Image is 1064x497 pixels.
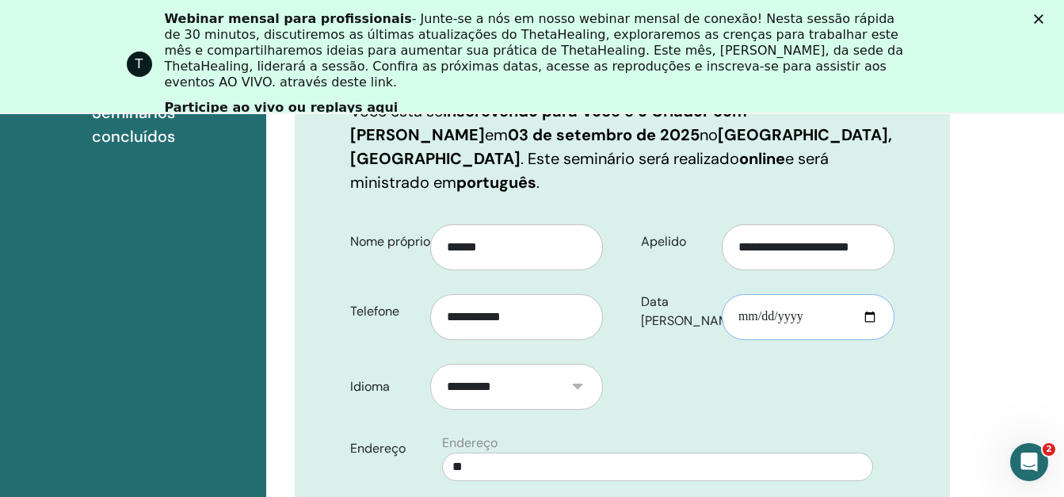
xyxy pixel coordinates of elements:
[442,434,498,453] label: Endereço
[165,11,913,90] div: - Junte-se a nós em nosso webinar mensal de conexão! Nesta sessão rápida de 30 minutos, discutire...
[338,434,433,464] label: Endereço
[456,172,536,193] b: português
[1010,443,1048,481] iframe: Intercom live chat
[350,99,894,194] p: Você está se em no . Este seminário será realizado e será ministrado em .
[127,52,152,77] div: Imagem de perfil para ThetaHealing
[629,227,722,257] label: Apelido
[629,287,722,336] label: Data [PERSON_NAME]
[338,227,431,257] label: Nome próprio
[508,124,700,145] b: 03 de setembro de 2025
[739,148,785,169] b: online
[92,101,254,148] span: Seminários concluídos
[338,296,431,327] label: Telefone
[338,372,431,402] label: Idioma
[165,11,412,26] b: Webinar mensal para profissionais
[350,101,747,145] b: inscrevendo para Você e o Criador com [PERSON_NAME]
[1034,14,1050,24] div: Fechar
[165,100,399,117] a: Participe ao vivo ou replays aqui
[350,124,892,169] b: [GEOGRAPHIC_DATA], [GEOGRAPHIC_DATA]
[1043,443,1055,456] span: 2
